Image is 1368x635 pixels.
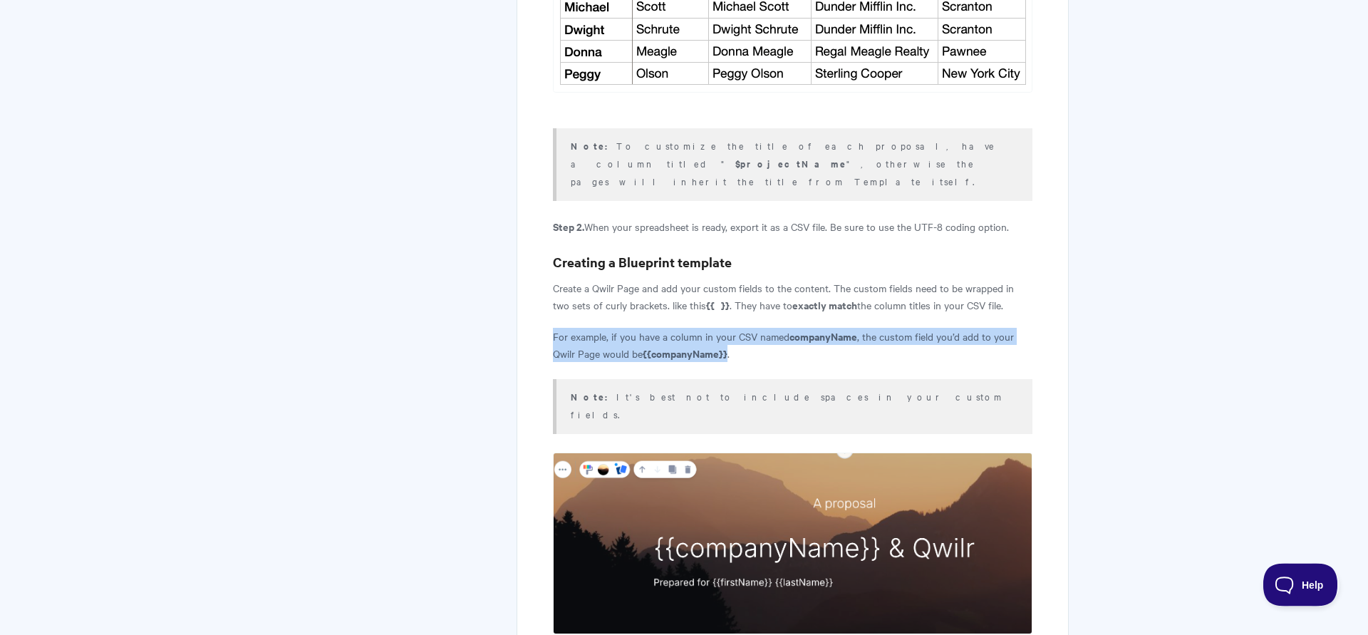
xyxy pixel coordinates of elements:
p: To customize the title of each proposal, have a column titled " ", otherwise the pages will inher... [571,137,1015,190]
strong: exactly match [792,297,857,312]
p: Create a Qwilr Page and add your custom fields to the content. The custom fields need to be wrapp... [553,279,1032,314]
strong: companyName [789,329,857,344]
p: It's best not to include spaces in your custom fields. [571,388,1015,423]
p: For example, if you have a column in your CSV named , the custom field you’d add to your Qwilr Pa... [553,328,1032,362]
strong: Step 2. [553,219,584,234]
strong: Note: [571,390,616,403]
b: Note: [571,139,616,153]
strong: {{companyName}} [643,346,727,361]
h3: Creating a Blueprint template [553,252,1032,272]
iframe: Toggle Customer Support [1263,564,1339,606]
b: $projectName [735,157,846,170]
p: When your spreadsheet is ready, export it as a CSV file. Be sure to use the UTF-8 coding option. [553,218,1032,235]
strong: {{ }} [706,297,730,312]
img: file-hc3oEvxKVt.png [553,453,1032,634]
